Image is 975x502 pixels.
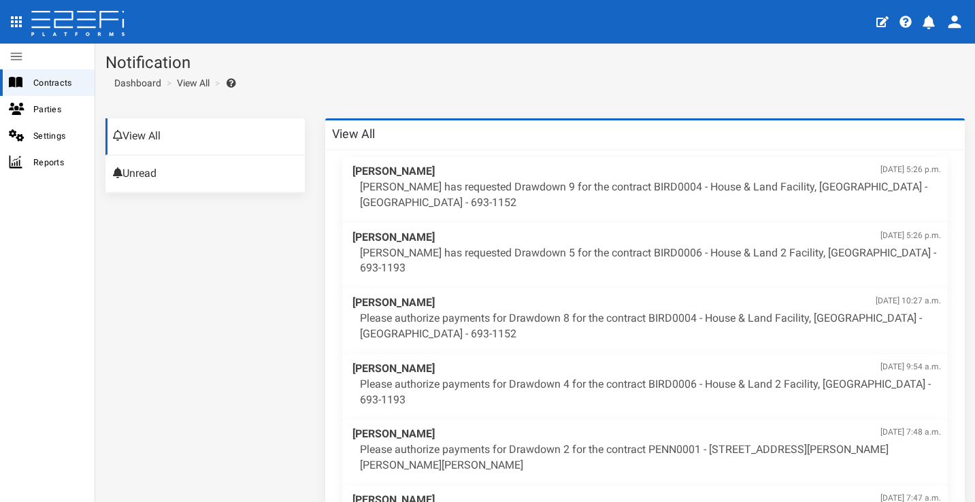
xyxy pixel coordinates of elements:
[880,164,941,175] span: [DATE] 5:26 p.m.
[105,118,305,155] a: View All
[360,180,941,211] p: [PERSON_NAME] has requested Drawdown 9 for the contract BIRD0004 - House & Land Facility, [GEOGRA...
[352,295,941,311] span: [PERSON_NAME]
[342,420,948,486] a: [PERSON_NAME][DATE] 7:48 a.m. Please authorize payments for Drawdown 2 for the contract PENN0001 ...
[177,76,210,90] a: View All
[880,230,941,241] span: [DATE] 5:26 p.m.
[360,246,941,277] p: [PERSON_NAME] has requested Drawdown 5 for the contract BIRD0006 - House & Land 2 Facility, [GEOG...
[109,78,161,88] span: Dashboard
[360,377,941,408] p: Please authorize payments for Drawdown 4 for the contract BIRD0006 - House & Land 2 Facility, [GE...
[105,54,965,71] h1: Notification
[342,223,948,289] a: [PERSON_NAME][DATE] 5:26 p.m. [PERSON_NAME] has requested Drawdown 5 for the contract BIRD0006 - ...
[109,76,161,90] a: Dashboard
[880,361,941,373] span: [DATE] 9:54 a.m.
[876,295,941,307] span: [DATE] 10:27 a.m.
[352,230,941,246] span: [PERSON_NAME]
[105,156,305,193] a: Unread
[342,157,948,223] a: [PERSON_NAME][DATE] 5:26 p.m. [PERSON_NAME] has requested Drawdown 9 for the contract BIRD0004 - ...
[33,128,84,144] span: Settings
[332,128,375,140] h3: View All
[342,288,948,354] a: [PERSON_NAME][DATE] 10:27 a.m. Please authorize payments for Drawdown 8 for the contract BIRD0004...
[352,164,941,180] span: [PERSON_NAME]
[352,426,941,442] span: [PERSON_NAME]
[880,426,941,438] span: [DATE] 7:48 a.m.
[33,101,84,117] span: Parties
[360,311,941,342] p: Please authorize payments for Drawdown 8 for the contract BIRD0004 - House & Land Facility, [GEOG...
[360,442,941,473] p: Please authorize payments for Drawdown 2 for the contract PENN0001 - [STREET_ADDRESS][PERSON_NAME...
[33,75,84,90] span: Contracts
[342,354,948,420] a: [PERSON_NAME][DATE] 9:54 a.m. Please authorize payments for Drawdown 4 for the contract BIRD0006 ...
[33,154,84,170] span: Reports
[352,361,941,377] span: [PERSON_NAME]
